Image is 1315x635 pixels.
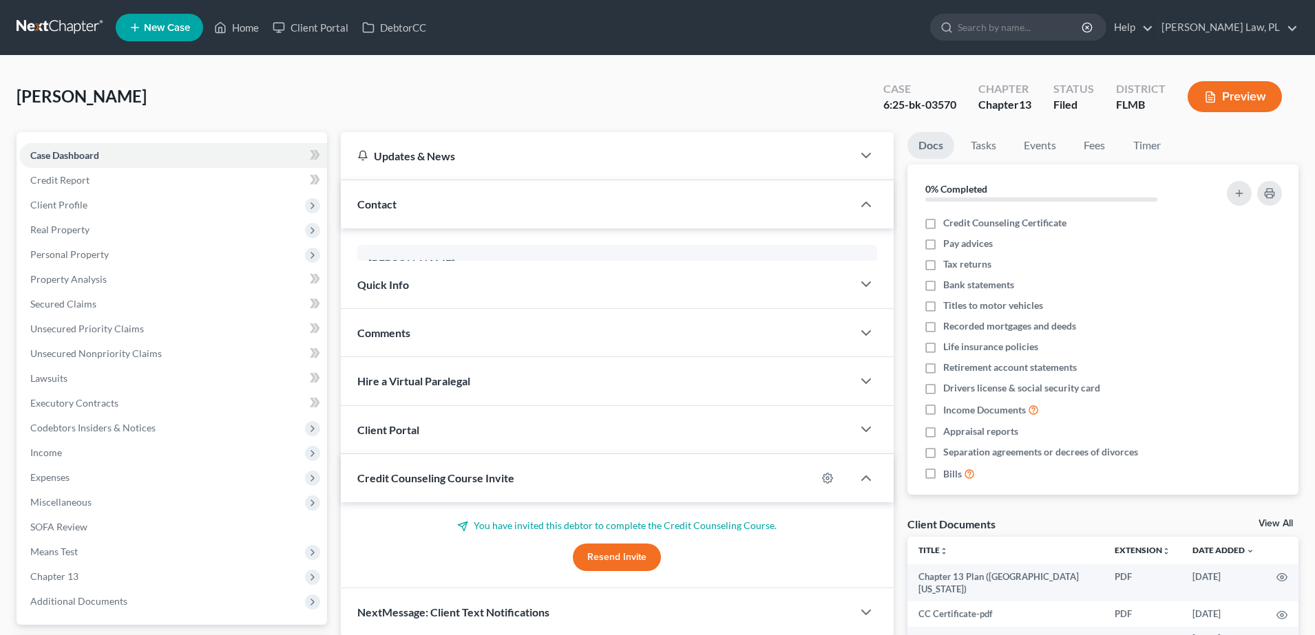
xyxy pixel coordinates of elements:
[357,471,514,484] span: Credit Counseling Course Invite
[943,424,1018,438] span: Appraisal reports
[30,273,107,285] span: Property Analysis
[19,515,327,539] a: SOFA Review
[907,564,1104,602] td: Chapter 13 Plan ([GEOGRAPHIC_DATA][US_STATE])
[1013,132,1067,159] a: Events
[1107,15,1153,40] a: Help
[30,298,96,310] span: Secured Claims
[1116,97,1166,113] div: FLMB
[943,257,991,271] span: Tax returns
[357,519,877,532] p: You have invited this debtor to complete the Credit Counseling Course.
[1073,132,1117,159] a: Fees
[17,86,147,106] span: [PERSON_NAME]
[883,97,956,113] div: 6:25-bk-03570
[30,248,109,260] span: Personal Property
[357,326,410,339] span: Comments
[1104,601,1181,626] td: PDF
[1181,564,1265,602] td: [DATE]
[1053,97,1094,113] div: Filed
[30,347,162,359] span: Unsecured Nonpriority Claims
[940,547,948,555] i: unfold_more
[19,292,327,316] a: Secured Claims
[266,15,355,40] a: Client Portal
[943,216,1066,230] span: Credit Counseling Certificate
[978,81,1031,97] div: Chapter
[368,256,866,272] div: [PERSON_NAME]
[30,397,118,409] span: Executory Contracts
[30,372,67,384] span: Lawsuits
[30,446,62,458] span: Income
[943,381,1100,395] span: Drivers license & social security card
[1188,81,1282,112] button: Preview
[907,132,954,159] a: Docs
[30,496,92,508] span: Miscellaneous
[357,278,409,291] span: Quick Info
[19,267,327,292] a: Property Analysis
[1162,547,1170,555] i: unfold_more
[883,81,956,97] div: Case
[30,595,127,607] span: Additional Documents
[573,543,661,571] button: Resend Invite
[943,340,1038,354] span: Life insurance policies
[19,316,327,341] a: Unsecured Priority Claims
[19,341,327,366] a: Unsecured Nonpriority Claims
[1104,564,1181,602] td: PDF
[30,546,78,557] span: Means Test
[943,237,993,250] span: Pay advices
[958,14,1084,40] input: Search by name...
[30,570,78,582] span: Chapter 13
[943,299,1043,312] span: Titles to motor vehicles
[1181,601,1265,626] td: [DATE]
[943,278,1014,292] span: Bank statements
[907,601,1104,626] td: CC Certificate-pdf
[978,97,1031,113] div: Chapter
[30,323,144,334] span: Unsecured Priority Claims
[357,605,549,618] span: NextMessage: Client Text Notifications
[30,471,70,483] span: Expenses
[357,423,419,436] span: Client Portal
[1115,545,1170,555] a: Extensionunfold_more
[30,199,87,211] span: Client Profile
[1053,81,1094,97] div: Status
[918,545,948,555] a: Titleunfold_more
[1259,519,1293,528] a: View All
[207,15,266,40] a: Home
[1155,15,1298,40] a: [PERSON_NAME] Law, PL
[943,319,1076,333] span: Recorded mortgages and deeds
[1116,81,1166,97] div: District
[19,366,327,391] a: Lawsuits
[19,168,327,193] a: Credit Report
[1192,545,1254,555] a: Date Added expand_more
[30,521,87,532] span: SOFA Review
[30,149,99,161] span: Case Dashboard
[19,391,327,416] a: Executory Contracts
[1019,98,1031,111] span: 13
[357,149,836,163] div: Updates & News
[30,422,156,433] span: Codebtors Insiders & Notices
[357,374,470,387] span: Hire a Virtual Paralegal
[943,360,1077,374] span: Retirement account statements
[1122,132,1172,159] a: Timer
[907,517,996,531] div: Client Documents
[355,15,433,40] a: DebtorCC
[19,143,327,168] a: Case Dashboard
[943,445,1138,459] span: Separation agreements or decrees of divorces
[1246,547,1254,555] i: expand_more
[144,23,190,33] span: New Case
[30,174,90,186] span: Credit Report
[925,183,987,195] strong: 0% Completed
[943,467,962,481] span: Bills
[943,403,1026,417] span: Income Documents
[30,224,90,235] span: Real Property
[960,132,1007,159] a: Tasks
[357,197,397,211] span: Contact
